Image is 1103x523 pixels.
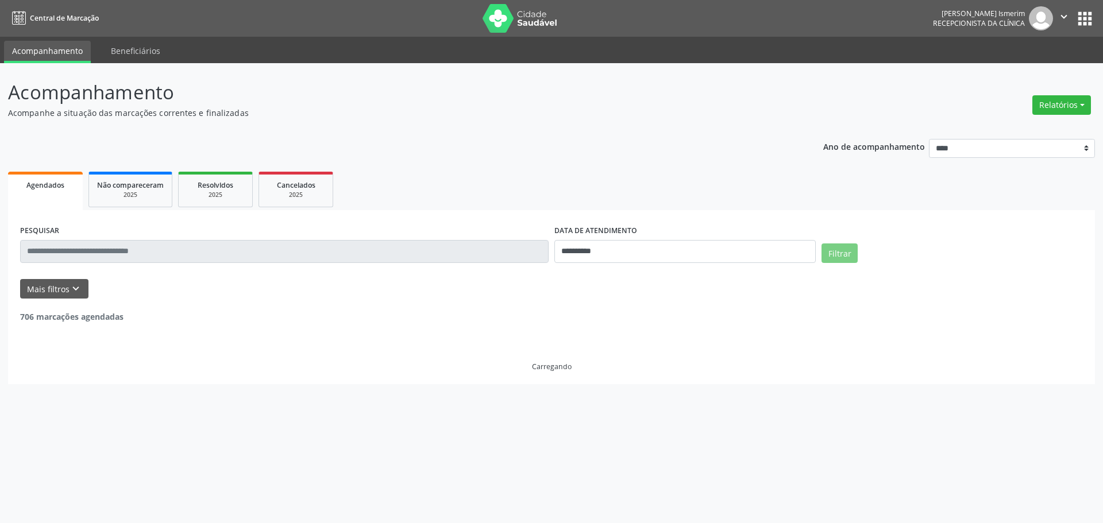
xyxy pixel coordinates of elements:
p: Acompanhamento [8,78,769,107]
span: Resolvidos [198,180,233,190]
a: Beneficiários [103,41,168,61]
p: Ano de acompanhamento [823,139,925,153]
button:  [1053,6,1075,30]
div: 2025 [97,191,164,199]
p: Acompanhe a situação das marcações correntes e finalizadas [8,107,769,119]
div: Carregando [532,362,572,371]
label: PESQUISAR [20,222,59,240]
div: 2025 [187,191,244,199]
label: DATA DE ATENDIMENTO [554,222,637,240]
div: 2025 [267,191,325,199]
i:  [1058,10,1070,23]
button: Filtrar [822,243,858,263]
span: Não compareceram [97,180,164,190]
div: [PERSON_NAME] Ismerim [933,9,1025,18]
strong: 706 marcações agendadas [20,311,124,322]
i: keyboard_arrow_down [70,282,82,295]
button: Mais filtroskeyboard_arrow_down [20,279,88,299]
span: Cancelados [277,180,315,190]
button: apps [1075,9,1095,29]
span: Central de Marcação [30,13,99,23]
button: Relatórios [1032,95,1091,115]
span: Recepcionista da clínica [933,18,1025,28]
img: img [1029,6,1053,30]
a: Acompanhamento [4,41,91,63]
span: Agendados [26,180,64,190]
a: Central de Marcação [8,9,99,28]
